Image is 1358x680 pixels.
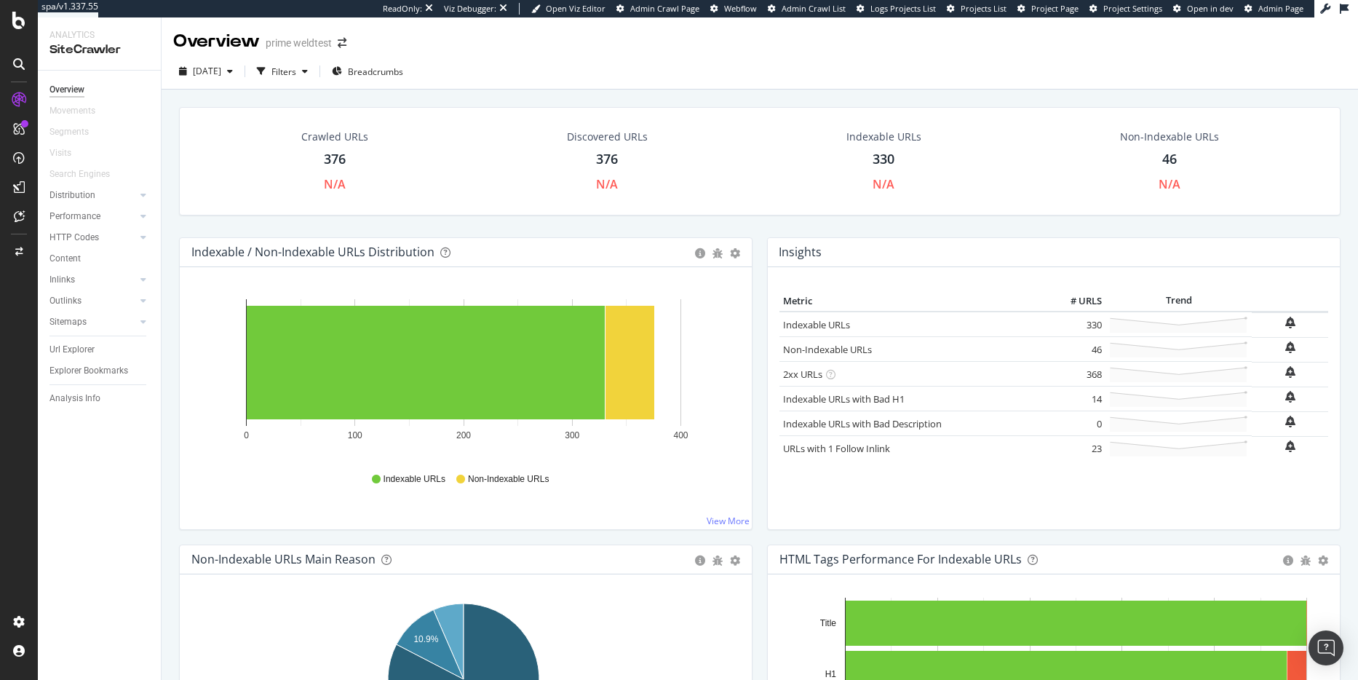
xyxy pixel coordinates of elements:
text: 400 [673,430,688,440]
a: Indexable URLs [783,318,850,331]
td: 330 [1047,312,1105,337]
div: bell-plus [1285,416,1295,427]
a: Non-Indexable URLs [783,343,872,356]
span: Admin Crawl List [782,3,846,14]
span: Project Settings [1103,3,1162,14]
div: gear [730,556,740,566]
text: 100 [348,430,362,440]
div: Explorer Bookmarks [49,363,128,379]
th: # URLS [1047,290,1105,312]
th: Metric [779,290,1047,312]
a: Explorer Bookmarks [49,363,151,379]
span: Project Page [1031,3,1079,14]
a: View More [707,515,750,527]
div: Analytics [49,29,149,41]
a: URLs with 1 Follow Inlink [783,442,890,455]
h4: Insights [779,242,822,262]
div: gear [1318,556,1328,566]
span: Admin Page [1258,3,1303,14]
div: circle-info [695,248,705,258]
div: Indexable URLs [846,130,921,144]
a: Webflow [710,3,757,15]
div: bug [1301,556,1311,566]
a: Open Viz Editor [531,3,605,15]
span: Webflow [724,3,757,14]
text: H1 [825,669,837,679]
span: Admin Crawl Page [630,3,699,14]
div: Distribution [49,188,95,203]
div: Visits [49,146,71,161]
svg: A chart. [191,290,735,459]
div: Overview [49,82,84,98]
td: 0 [1047,411,1105,436]
div: 376 [324,150,346,169]
div: Analysis Info [49,391,100,406]
div: bell-plus [1285,341,1295,353]
div: Performance [49,209,100,224]
td: 46 [1047,337,1105,362]
a: Distribution [49,188,136,203]
div: N/A [596,176,618,193]
span: Logs Projects List [870,3,936,14]
div: bug [712,248,723,258]
a: Admin Crawl Page [616,3,699,15]
div: Sitemaps [49,315,87,330]
text: 300 [565,430,579,440]
div: N/A [873,176,894,193]
div: bell-plus [1285,366,1295,378]
div: Content [49,251,81,266]
button: [DATE] [173,60,239,83]
a: Logs Projects List [857,3,936,15]
span: Open Viz Editor [546,3,605,14]
button: Breadcrumbs [326,60,409,83]
div: Non-Indexable URLs [1120,130,1219,144]
a: Analysis Info [49,391,151,406]
text: 0 [244,430,249,440]
a: Url Explorer [49,342,151,357]
div: bug [712,556,723,566]
div: Url Explorer [49,342,95,357]
a: Projects List [947,3,1006,15]
a: Open in dev [1173,3,1234,15]
a: Visits [49,146,86,161]
span: Non-Indexable URLs [468,473,549,486]
div: ReadOnly: [383,3,422,15]
div: Overview [173,29,260,54]
div: HTML Tags Performance for Indexable URLs [779,552,1022,566]
div: arrow-right-arrow-left [338,38,346,48]
div: Segments [49,124,89,140]
div: Non-Indexable URLs Main Reason [191,552,376,566]
a: Inlinks [49,272,136,288]
text: 200 [456,430,471,440]
div: Indexable / Non-Indexable URLs Distribution [191,245,434,259]
div: Filters [271,66,296,78]
text: Title [820,618,837,628]
div: gear [730,248,740,258]
a: Overview [49,82,151,98]
a: Project Settings [1089,3,1162,15]
div: Crawled URLs [301,130,368,144]
div: N/A [324,176,346,193]
div: Outlinks [49,293,82,309]
div: 376 [596,150,618,169]
a: Admin Page [1244,3,1303,15]
a: Movements [49,103,110,119]
a: HTTP Codes [49,230,136,245]
span: Breadcrumbs [348,66,403,78]
button: Filters [251,60,314,83]
div: prime weldtest [266,36,332,50]
div: circle-info [695,556,705,566]
a: Sitemaps [49,315,136,330]
div: HTTP Codes [49,230,99,245]
div: N/A [1159,176,1180,193]
a: Indexable URLs with Bad Description [783,417,942,430]
a: Indexable URLs with Bad H1 [783,392,905,406]
div: bell-plus [1285,317,1295,328]
a: Search Engines [49,167,124,182]
td: 368 [1047,362,1105,387]
div: Open Intercom Messenger [1309,630,1343,665]
div: 46 [1162,150,1177,169]
a: Admin Crawl List [768,3,846,15]
th: Trend [1105,290,1252,312]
